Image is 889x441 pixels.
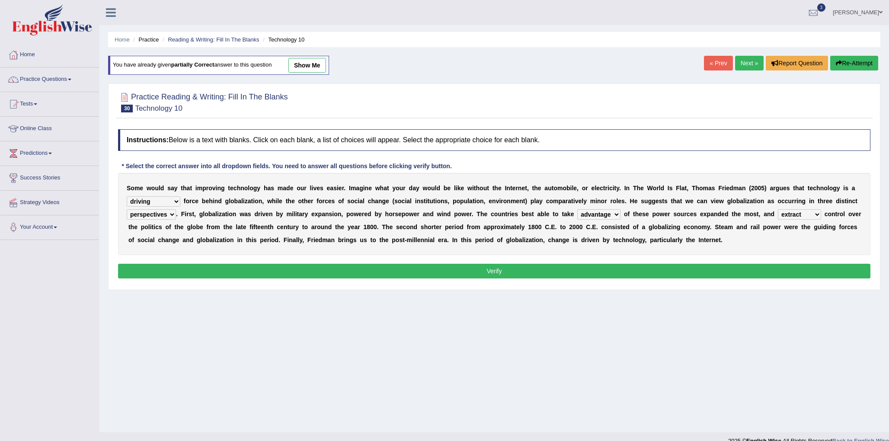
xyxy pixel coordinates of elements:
[0,92,99,114] a: Tests
[160,185,164,192] b: d
[108,56,329,75] div: You have already given answer to this question
[456,185,457,192] b: i
[327,185,330,192] b: e
[323,198,325,205] b: r
[230,185,233,192] b: e
[342,198,344,205] b: f
[225,198,229,205] b: g
[626,185,630,192] b: n
[319,198,323,205] b: o
[830,56,878,70] button: Re-Attempt
[218,198,222,205] b: d
[288,198,291,205] b: h
[213,198,214,205] b: i
[347,198,351,205] b: s
[189,198,192,205] b: r
[190,185,192,192] b: t
[356,185,359,192] b: a
[566,185,570,192] b: b
[659,185,661,192] b: l
[359,185,363,192] b: g
[816,185,820,192] b: h
[371,198,375,205] b: h
[317,185,320,192] b: e
[135,104,182,112] small: Technology 10
[429,198,433,205] b: u
[394,198,398,205] b: s
[255,198,259,205] b: o
[592,185,595,192] b: e
[358,198,359,205] b: i
[410,198,412,205] b: l
[724,185,726,192] b: i
[275,198,277,205] b: i
[311,185,313,192] b: i
[779,185,783,192] b: u
[121,105,133,112] span: 30
[382,198,386,205] b: g
[492,185,495,192] b: t
[206,185,208,192] b: r
[288,58,326,73] a: show me
[229,198,230,205] b: l
[264,185,268,192] b: h
[251,198,253,205] b: t
[577,185,579,192] b: ,
[454,185,456,192] b: l
[375,185,380,192] b: w
[257,185,260,192] b: y
[339,185,342,192] b: e
[809,185,813,192] b: e
[240,185,244,192] b: n
[739,185,742,192] b: a
[423,185,428,192] b: w
[181,185,183,192] b: t
[699,185,703,192] b: o
[515,185,518,192] b: r
[572,185,573,192] b: l
[506,185,510,192] b: n
[271,185,274,192] b: s
[355,198,358,205] b: c
[0,117,99,138] a: Online Class
[349,185,351,192] b: I
[755,185,758,192] b: 0
[476,185,480,192] b: h
[233,185,237,192] b: c
[681,185,685,192] b: a
[472,185,474,192] b: i
[613,185,614,192] b: i
[640,185,644,192] b: e
[248,185,249,192] b: l
[363,198,365,205] b: l
[770,185,774,192] b: a
[433,198,435,205] b: t
[695,185,699,192] b: h
[342,185,344,192] b: r
[290,185,294,192] b: e
[192,198,195,205] b: c
[435,185,437,192] b: l
[824,185,828,192] b: o
[159,185,160,192] b: l
[171,185,174,192] b: a
[209,198,213,205] b: h
[742,185,746,192] b: n
[253,185,257,192] b: g
[286,198,288,205] b: t
[297,185,301,192] b: o
[426,198,428,205] b: i
[0,141,99,163] a: Predictions
[749,185,751,192] b: (
[813,185,816,192] b: c
[337,185,339,192] b: i
[115,36,130,43] a: Home
[0,215,99,237] a: Your Account
[174,185,178,192] b: y
[283,185,286,192] b: a
[184,198,186,205] b: f
[368,198,371,205] b: c
[185,198,189,205] b: o
[457,185,461,192] b: k
[396,185,400,192] b: o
